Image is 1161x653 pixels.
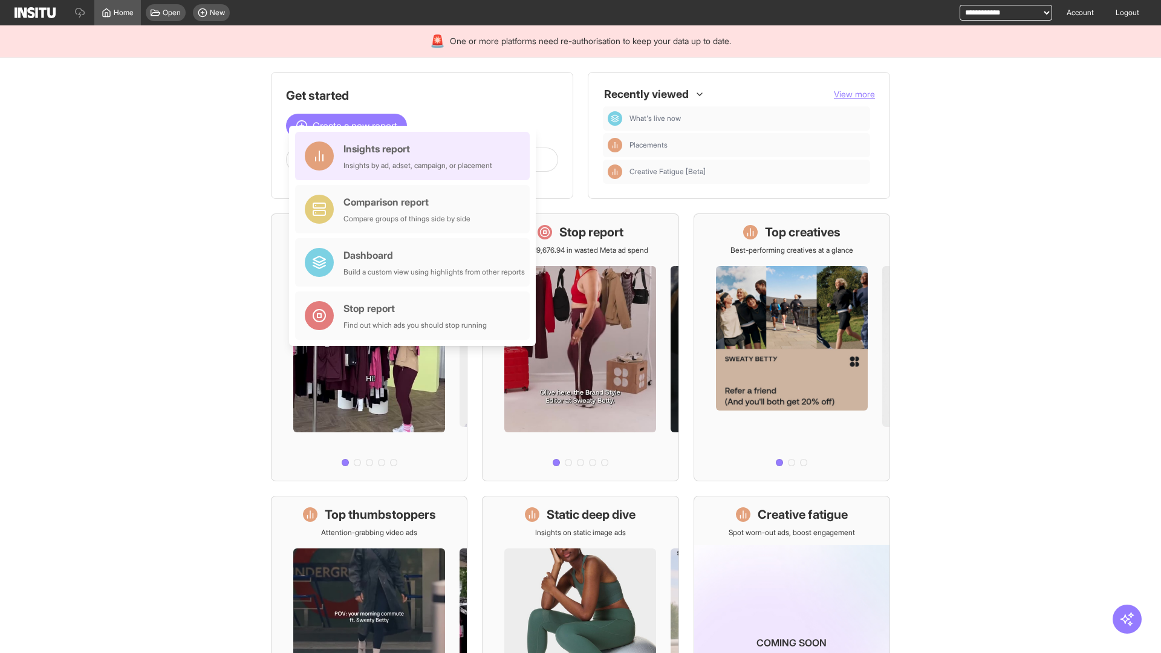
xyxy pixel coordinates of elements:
[450,35,731,47] span: One or more platforms need re-authorisation to keep your data up to date.
[343,320,487,330] div: Find out which ads you should stop running
[482,213,678,481] a: Stop reportSave £19,676.94 in wasted Meta ad spend
[325,506,436,523] h1: Top thumbstoppers
[343,248,525,262] div: Dashboard
[730,245,853,255] p: Best-performing creatives at a glance
[608,138,622,152] div: Insights
[765,224,841,241] h1: Top creatives
[343,267,525,277] div: Build a custom view using highlights from other reports
[608,111,622,126] div: Dashboard
[343,301,487,316] div: Stop report
[629,140,865,150] span: Placements
[834,88,875,100] button: View more
[629,167,865,177] span: Creative Fatigue [Beta]
[608,164,622,179] div: Insights
[163,8,181,18] span: Open
[559,224,623,241] h1: Stop report
[321,528,417,538] p: Attention-grabbing video ads
[313,119,397,133] span: Create a new report
[535,528,626,538] p: Insights on static image ads
[629,114,865,123] span: What's live now
[286,87,558,104] h1: Get started
[834,89,875,99] span: View more
[343,214,470,224] div: Compare groups of things side by side
[547,506,636,523] h1: Static deep dive
[343,195,470,209] div: Comparison report
[271,213,467,481] a: What's live nowSee all active ads instantly
[343,141,492,156] div: Insights report
[694,213,890,481] a: Top creativesBest-performing creatives at a glance
[210,8,225,18] span: New
[512,245,648,255] p: Save £19,676.94 in wasted Meta ad spend
[629,114,681,123] span: What's live now
[114,8,134,18] span: Home
[343,161,492,171] div: Insights by ad, adset, campaign, or placement
[629,140,668,150] span: Placements
[15,7,56,18] img: Logo
[430,33,445,50] div: 🚨
[629,167,706,177] span: Creative Fatigue [Beta]
[286,114,407,138] button: Create a new report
